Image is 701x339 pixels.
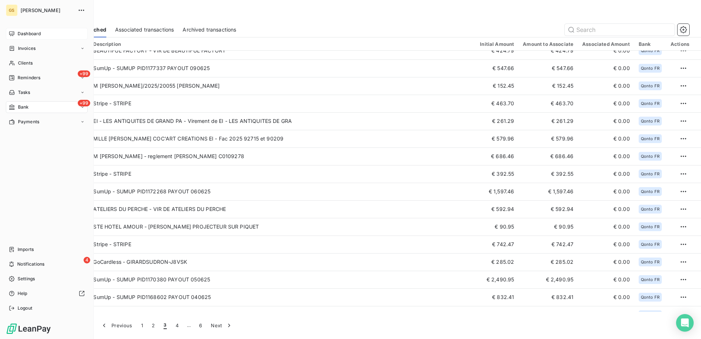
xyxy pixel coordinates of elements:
button: 4 [171,318,183,333]
a: Help [6,288,88,299]
td: € 246.98 [476,306,518,324]
span: Imports [18,246,34,253]
div: Initial Amount [480,41,514,47]
td: € 579.96 [476,130,518,147]
td: GoCardless - GIRARDSUDRON-J8VSK [89,253,476,271]
td: € 579.96 [518,130,578,147]
span: Archived transactions [183,26,236,33]
td: € 832.41 [518,288,578,306]
td: € 463.70 [518,95,578,112]
a: Imports [6,244,88,255]
td: € 547.66 [518,59,578,77]
td: € 686.46 [476,147,518,165]
td: € 152.45 [518,77,578,95]
span: Qonto FR [641,260,660,264]
a: Tasks [6,87,88,98]
td: ATELIERS DU PERCHE - VIR DE ATELIERS DU PERCHE [89,200,476,218]
span: Qonto FR [641,172,660,176]
span: Qonto FR [641,48,660,53]
td: STE HOTEL AMOUR - [PERSON_NAME] PROJECTEUR SUR PIQUET [89,218,476,236]
span: +99 [78,70,90,77]
td: € 463.70 [476,95,518,112]
td: EI - LES ANTIQUITES DE GRAND PA - Virement de EI - LES ANTIQUITES DE GRA [89,112,476,130]
img: Logo LeanPay [6,323,51,335]
a: Clients [6,57,88,69]
button: Previous [96,318,137,333]
td: € 0.00 [578,200,634,218]
span: Qonto FR [641,136,660,141]
td: € 0.00 [578,59,634,77]
div: Actions [671,41,689,47]
td: € 0.00 [578,218,634,236]
span: +99 [78,100,90,106]
span: Qonto FR [641,225,660,229]
a: Settings [6,273,88,285]
a: +99Reminders [6,72,88,84]
span: Settings [18,276,35,282]
td: € 424.79 [518,42,578,59]
span: Help [18,290,27,297]
a: +99Bank [6,101,88,113]
td: SumUp - SUMUP PID1168602 PAYOUT 040625 [89,288,476,306]
td: € 90.95 [518,218,578,236]
button: 2 [147,318,159,333]
td: € 90.95 [476,218,518,236]
span: Qonto FR [641,66,660,70]
a: Payments [6,116,88,128]
td: € 1,597.46 [476,183,518,200]
span: Payments [18,119,39,125]
td: € 424.79 [476,42,518,59]
td: € 2,490.95 [476,271,518,288]
div: Bank [639,41,662,47]
td: M [PERSON_NAME]/2025/20055 [PERSON_NAME] [89,77,476,95]
div: Open Intercom Messenger [676,314,694,332]
td: € 152.45 [476,77,518,95]
td: € 0.00 [578,183,634,200]
td: € 0.00 [578,271,634,288]
td: SumUp - SUMUP PID1170380 PAYOUT 050625 [89,271,476,288]
div: Description [93,41,471,47]
td: SumUp - SUMUP PID1177337 PAYOUT 090625 [89,59,476,77]
span: Qonto FR [641,84,660,88]
span: Logout [18,305,32,311]
td: € 0.00 [578,288,634,306]
td: MLLE [PERSON_NAME] COC'ART CREATIONS EI - Fac 2025 92715 et 90209 [89,130,476,147]
button: Next [206,318,237,333]
td: € 686.46 [518,147,578,165]
span: 3 [164,322,166,329]
span: Qonto FR [641,189,660,194]
td: € 832.41 [476,288,518,306]
td: € 0.00 [578,77,634,95]
td: € 0.00 [578,236,634,253]
td: € 285.02 [518,253,578,271]
a: Invoices [6,43,88,54]
td: € 742.47 [476,236,518,253]
span: Clients [18,60,33,66]
div: GS [6,4,18,16]
span: 4 [84,257,90,263]
span: Bank [18,104,29,110]
td: € 0.00 [578,253,634,271]
td: € 0.00 [578,306,634,324]
td: € 2,490.95 [518,271,578,288]
button: 3 [159,318,171,333]
div: Amount to Associate [523,41,573,47]
span: Invoices [18,45,36,52]
span: Qonto FR [641,295,660,299]
td: € 261.29 [518,112,578,130]
span: Qonto FR [641,119,660,123]
span: Associated transactions [115,26,174,33]
span: Qonto FR [641,207,660,211]
td: € 0.00 [578,147,634,165]
span: Qonto FR [641,242,660,247]
span: [PERSON_NAME] [21,7,73,13]
td: Stripe - STRIPE [89,95,476,112]
td: € 0.00 [578,95,634,112]
td: M [PERSON_NAME] - reglement [PERSON_NAME] C0109278 [89,147,476,165]
span: Notifications [17,261,44,267]
div: Associated Amount [582,41,630,47]
a: Dashboard [6,28,88,40]
td: € 0.00 [578,165,634,183]
td: € 547.66 [476,59,518,77]
span: Qonto FR [641,154,660,158]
